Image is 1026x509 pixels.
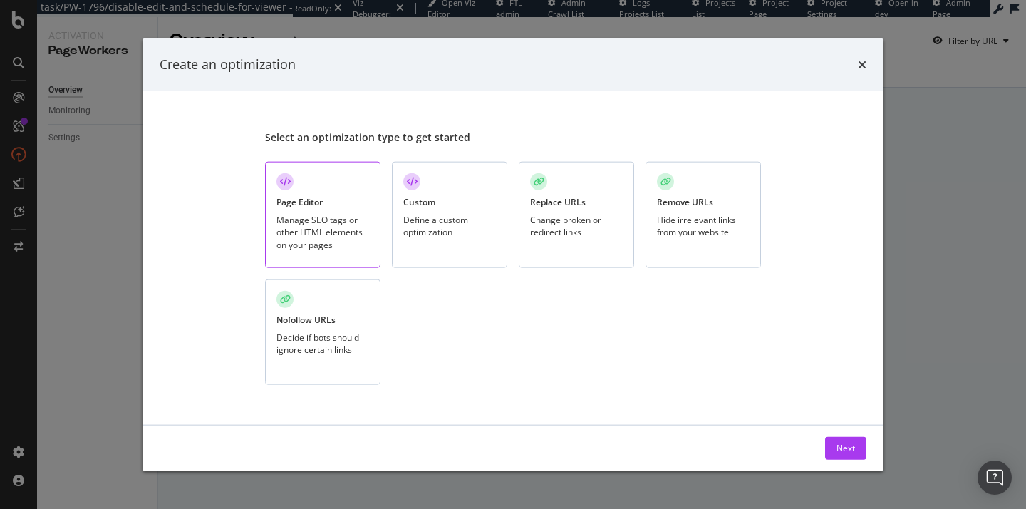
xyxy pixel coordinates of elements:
[142,38,883,471] div: modal
[276,196,323,208] div: Page Editor
[265,130,761,145] div: Select an optimization type to get started
[276,331,369,355] div: Decide if bots should ignore certain links
[825,436,866,459] button: Next
[403,196,435,208] div: Custom
[836,442,855,454] div: Next
[160,56,296,74] div: Create an optimization
[276,214,369,250] div: Manage SEO tags or other HTML elements on your pages
[403,214,496,238] div: Define a custom optimization
[657,196,713,208] div: Remove URLs
[530,196,586,208] div: Replace URLs
[978,461,1012,495] div: Open Intercom Messenger
[530,214,623,238] div: Change broken or redirect links
[858,56,866,74] div: times
[657,214,750,238] div: Hide irrelevant links from your website
[276,313,336,325] div: Nofollow URLs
